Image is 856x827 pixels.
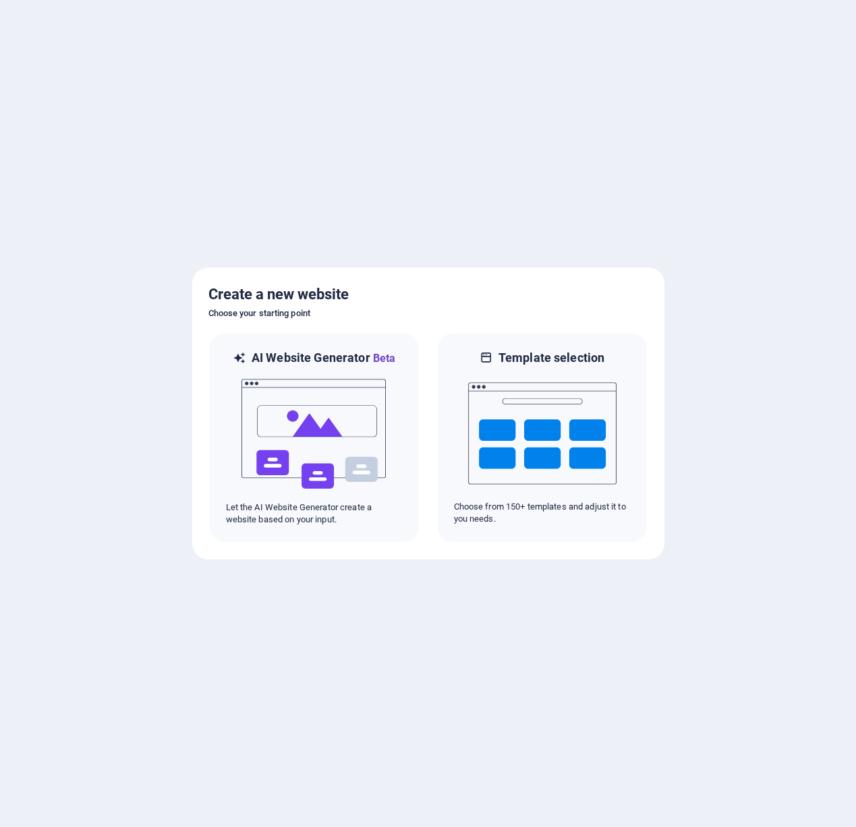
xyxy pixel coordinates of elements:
p: Choose from 150+ templates and adjust it to you needs. [454,501,631,525]
h5: Create a new website [208,284,648,305]
img: ai [240,367,389,501]
h6: Choose your starting point [208,305,648,321]
div: Template selectionChoose from 150+ templates and adjust it to you needs. [436,332,648,543]
h6: AI Website Generator [252,350,395,367]
span: Beta [370,352,396,365]
h6: Template selection [498,350,604,366]
p: Let the AI Website Generator create a website based on your input. [226,501,403,526]
div: AI Website GeneratorBetaaiLet the AI Website Generator create a website based on your input. [208,332,420,543]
